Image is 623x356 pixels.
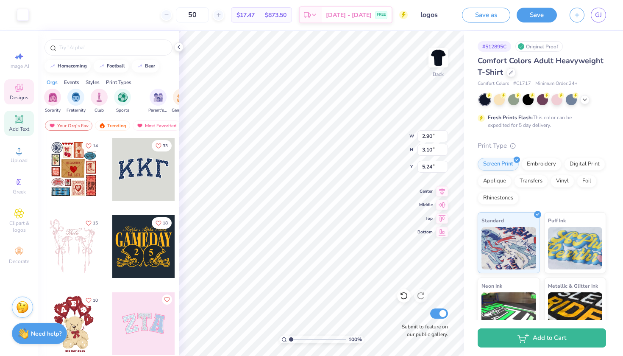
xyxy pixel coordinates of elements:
img: Standard [481,227,536,269]
button: Like [82,140,102,151]
span: Center [417,188,433,194]
div: Trending [95,121,130,131]
button: filter button [67,89,86,114]
div: filter for Sports [114,89,131,114]
span: $17.47 [236,11,255,20]
button: Add to Cart [478,328,606,348]
span: 15 [93,221,98,225]
img: trending.gif [99,123,106,129]
span: 14 [93,144,98,148]
div: filter for Fraternity [67,89,86,114]
img: trend_line.gif [136,64,143,69]
img: Back [430,49,447,66]
a: GJ [591,8,606,22]
span: Middle [417,202,433,208]
div: filter for Club [91,89,108,114]
span: Image AI [9,63,29,70]
span: Fraternity [67,107,86,114]
span: Sports [116,107,129,114]
div: Transfers [514,175,548,188]
button: filter button [44,89,61,114]
strong: Need help? [31,330,61,338]
button: Save [517,8,557,22]
span: Metallic & Glitter Ink [548,281,598,290]
img: Club Image [95,93,104,102]
span: $873.50 [265,11,286,20]
span: Designs [10,94,28,101]
button: filter button [172,89,191,114]
div: Styles [86,78,100,86]
span: Add Text [9,126,29,132]
div: bear [145,64,155,68]
button: Save as [462,8,510,22]
span: 18 [163,221,168,225]
img: trend_line.gif [49,64,56,69]
div: Original Proof [515,41,563,52]
strong: Fresh Prints Flash: [488,114,533,121]
button: Like [152,217,172,229]
span: Minimum Order: 24 + [535,80,578,87]
button: football [94,60,129,73]
span: Game Day [172,107,191,114]
div: # 512895C [478,41,511,52]
div: Embroidery [521,158,562,171]
img: Sorority Image [48,93,58,102]
button: Like [152,140,172,151]
div: Applique [478,175,512,188]
span: Sorority [45,107,61,114]
span: Bottom [417,229,433,235]
span: Upload [11,157,28,164]
img: most_fav.gif [136,123,143,129]
input: – – [176,7,209,22]
img: Metallic & Glitter Ink [548,292,603,335]
div: filter for Parent's Weekend [148,89,168,114]
img: Parent's Weekend Image [153,93,163,102]
div: filter for Game Day [172,89,191,114]
div: Print Types [106,78,131,86]
span: GJ [595,10,602,20]
div: Vinyl [551,175,574,188]
button: filter button [114,89,131,114]
div: Screen Print [478,158,519,171]
button: bear [132,60,159,73]
span: [DATE] - [DATE] [326,11,372,20]
div: Rhinestones [478,192,519,205]
span: 10 [93,298,98,303]
span: Greek [13,188,26,195]
span: Top [417,216,433,221]
span: Clipart & logos [4,220,34,233]
input: Try "Alpha" [58,43,167,52]
div: Orgs [47,78,58,86]
div: homecoming [58,64,87,68]
div: Most Favorited [133,121,181,131]
span: Comfort Colors Adult Heavyweight T-Shirt [478,56,604,77]
img: most_fav.gif [49,123,56,129]
div: Your Org's Fav [45,121,92,131]
div: Events [64,78,79,86]
button: Like [162,294,172,305]
span: 100 % [348,336,362,343]
span: Club [95,107,104,114]
div: football [107,64,125,68]
span: Decorate [9,258,29,265]
label: Submit to feature on our public gallery. [397,323,448,338]
button: filter button [148,89,168,114]
img: Puff Ink [548,227,603,269]
img: trend_line.gif [98,64,105,69]
span: Standard [481,216,504,225]
div: This color can be expedited for 5 day delivery. [488,114,592,129]
img: Fraternity Image [71,93,81,102]
input: Untitled Design [414,6,456,23]
span: Comfort Colors [478,80,509,87]
div: Back [433,70,444,78]
span: Neon Ink [481,281,502,290]
span: FREE [377,12,386,18]
button: homecoming [44,60,91,73]
span: Parent's Weekend [148,107,168,114]
div: Foil [577,175,597,188]
span: # C1717 [513,80,531,87]
img: Game Day Image [177,93,186,102]
div: filter for Sorority [44,89,61,114]
button: Like [82,294,102,306]
span: 33 [163,144,168,148]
